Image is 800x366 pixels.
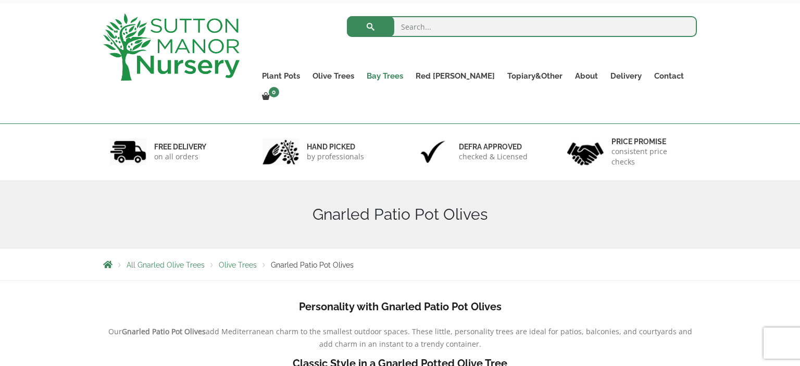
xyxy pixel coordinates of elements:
[103,14,240,81] img: logo
[360,69,409,83] a: Bay Trees
[219,261,257,269] a: Olive Trees
[569,69,604,83] a: About
[604,69,648,83] a: Delivery
[127,261,205,269] a: All Gnarled Olive Trees
[269,87,279,97] span: 0
[307,152,364,162] p: by professionals
[415,138,451,165] img: 3.jpg
[648,69,690,83] a: Contact
[154,142,206,152] h6: FREE DELIVERY
[459,142,528,152] h6: Defra approved
[154,152,206,162] p: on all orders
[347,16,697,37] input: Search...
[110,138,146,165] img: 1.jpg
[567,136,604,168] img: 4.jpg
[256,69,306,83] a: Plant Pots
[459,152,528,162] p: checked & Licensed
[306,69,360,83] a: Olive Trees
[611,137,691,146] h6: Price promise
[409,69,501,83] a: Red [PERSON_NAME]
[122,326,206,336] b: Gnarled Patio Pot Olives
[103,260,697,269] nav: Breadcrumbs
[299,300,502,313] b: Personality with Gnarled Patio Pot Olives
[501,69,569,83] a: Topiary&Other
[611,146,691,167] p: consistent price checks
[103,205,697,224] h1: Gnarled Patio Pot Olives
[271,261,354,269] span: Gnarled Patio Pot Olives
[108,326,122,336] span: Our
[256,90,282,104] a: 0
[206,326,692,349] span: add Mediterranean charm to the smallest outdoor spaces. These little, personality trees are ideal...
[262,138,299,165] img: 2.jpg
[307,142,364,152] h6: hand picked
